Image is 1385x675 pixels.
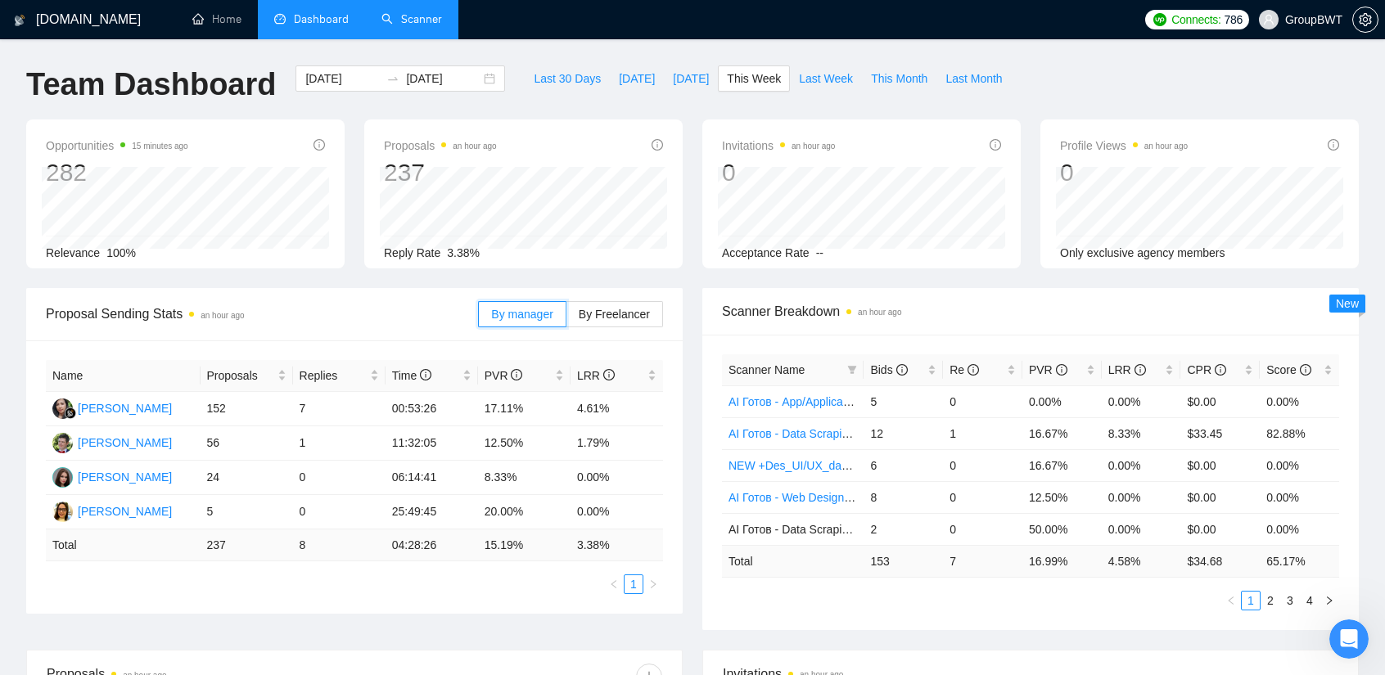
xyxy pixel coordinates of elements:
td: 4.58 % [1102,545,1181,577]
input: End date [406,70,480,88]
td: 16.99 % [1022,545,1102,577]
td: 12.50% [478,426,571,461]
button: left [1221,591,1241,610]
span: Score [1266,363,1311,376]
td: $0.00 [1180,513,1260,545]
button: [DATE] [664,65,718,92]
span: Proposals [207,367,274,385]
span: Opportunities [46,136,188,155]
a: searchScanner [381,12,442,26]
span: info-circle [420,369,431,380]
td: 4.61% [571,392,663,426]
span: Scanner Name [729,363,805,376]
time: an hour ago [792,142,835,151]
a: homeHome [192,12,241,26]
span: info-circle [896,364,908,376]
a: 3 [1281,592,1299,610]
td: 0.00% [1260,513,1339,545]
td: 15.19 % [478,529,571,561]
span: By Freelancer [579,308,650,321]
button: left [604,574,624,594]
td: 0 [943,385,1022,417]
span: Last 30 Days [534,70,601,88]
td: 0.00% [1260,481,1339,513]
div: [PERSON_NAME] [78,502,172,520]
span: [DATE] [673,70,709,88]
td: 12.50% [1022,481,1102,513]
span: PVR [485,369,523,382]
span: This Month [871,70,927,88]
td: 12 [864,417,943,449]
time: an hour ago [858,308,901,317]
span: Relevance [46,246,100,259]
span: Acceptance Rate [722,246,810,259]
td: 1 [943,417,1022,449]
td: 153 [864,545,943,577]
span: New [1336,297,1359,310]
td: 00:53:26 [386,392,478,426]
a: 4 [1301,592,1319,610]
span: info-circle [990,139,1001,151]
li: Previous Page [1221,591,1241,610]
span: info-circle [511,369,522,380]
h1: Team Dashboard [26,65,276,104]
span: 100% [106,246,136,259]
span: Invitations [722,136,835,155]
td: 0 [943,449,1022,481]
span: Only exclusive agency members [1060,246,1225,259]
img: gigradar-bm.png [65,407,76,419]
td: 7 [293,392,386,426]
span: info-circle [652,139,663,151]
span: info-circle [968,364,979,376]
span: left [609,579,619,589]
a: SK[PERSON_NAME] [52,470,172,483]
span: Scanner Breakdown [722,301,1339,322]
span: left [1226,596,1236,605]
li: 2 [1261,591,1280,610]
li: 4 [1300,591,1320,610]
td: $ 34.68 [1180,545,1260,577]
a: 2 [1261,592,1279,610]
li: 3 [1280,591,1300,610]
time: 15 minutes ago [132,142,187,151]
img: logo [14,7,25,34]
button: right [1320,591,1339,610]
span: [DATE] [619,70,655,88]
span: right [1324,596,1334,605]
span: dashboard [274,13,286,25]
span: -- [816,246,823,259]
td: 0.00% [571,461,663,495]
td: 0.00% [1260,385,1339,417]
th: Name [46,360,201,392]
a: AI Готов - Web Design Expert [729,491,881,504]
span: info-circle [1328,139,1339,151]
button: [DATE] [610,65,664,92]
span: LRR [1108,363,1146,376]
span: 786 [1225,11,1243,29]
button: Last 30 Days [525,65,610,92]
img: SK [52,467,73,488]
time: an hour ago [201,311,244,320]
td: 82.88% [1260,417,1339,449]
a: AS[PERSON_NAME] [52,435,172,448]
td: 0.00% [1260,449,1339,481]
div: 0 [1060,157,1188,188]
td: 237 [201,529,293,561]
td: 0 [943,481,1022,513]
td: 50.00% [1022,513,1102,545]
td: 1.79% [571,426,663,461]
td: 17.11% [478,392,571,426]
a: 1 [625,575,643,593]
span: Dashboard [294,12,349,26]
a: OL[PERSON_NAME] [52,504,172,517]
td: 0.00% [1102,513,1181,545]
button: right [643,574,663,594]
span: filter [844,358,860,382]
button: This Month [862,65,936,92]
span: Reply Rate [384,246,440,259]
li: Previous Page [604,574,624,594]
span: info-circle [1215,364,1226,376]
img: AS [52,433,73,453]
td: 0 [293,461,386,495]
td: 20.00% [478,495,571,529]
